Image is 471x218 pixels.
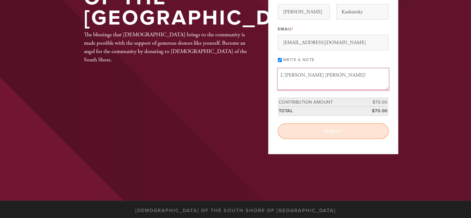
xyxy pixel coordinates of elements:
td: $70.00 [361,107,389,116]
span: This field is required. [291,27,294,32]
div: The blessings that [DEMOGRAPHIC_DATA] brings to the community is made possible with the support o... [84,30,248,64]
td: $70.00 [361,98,389,107]
td: Total [278,107,361,116]
label: Email [278,26,294,32]
td: Contribution Amount [278,98,361,107]
input: Submit [278,123,389,139]
h3: [DEMOGRAPHIC_DATA] of the South Shore of [GEOGRAPHIC_DATA] [135,208,336,214]
label: Write a note [283,57,315,62]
